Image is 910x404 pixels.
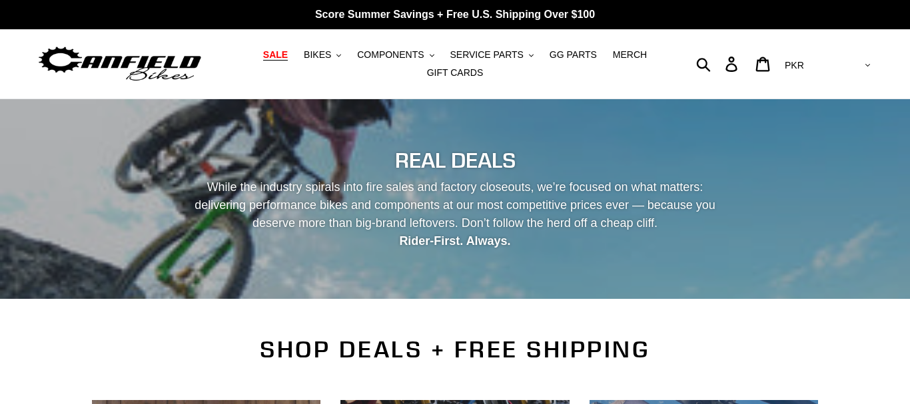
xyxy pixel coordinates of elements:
[606,46,654,64] a: MERCH
[543,46,604,64] a: GG PARTS
[256,46,294,64] a: SALE
[443,46,540,64] button: SERVICE PARTS
[450,49,523,61] span: SERVICE PARTS
[613,49,647,61] span: MERCH
[350,46,440,64] button: COMPONENTS
[297,46,348,64] button: BIKES
[37,43,203,85] img: Canfield Bikes
[357,49,424,61] span: COMPONENTS
[427,67,484,79] span: GIFT CARDS
[420,64,490,82] a: GIFT CARDS
[304,49,331,61] span: BIKES
[263,49,288,61] span: SALE
[183,178,727,250] p: While the industry spirals into fire sales and factory closeouts, we’re focused on what matters: ...
[399,234,510,248] strong: Rider-First. Always.
[92,335,818,363] h2: SHOP DEALS + FREE SHIPPING
[92,148,818,173] h2: REAL DEALS
[550,49,597,61] span: GG PARTS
